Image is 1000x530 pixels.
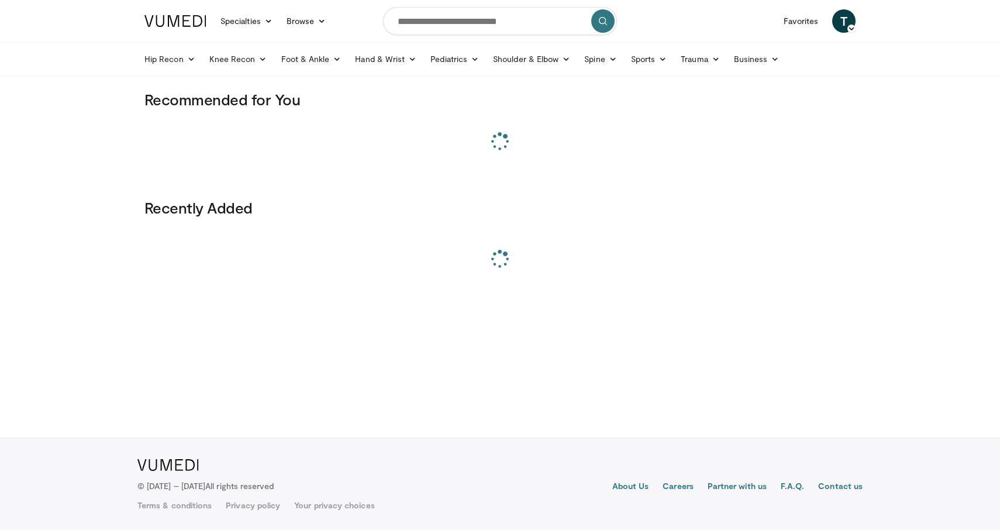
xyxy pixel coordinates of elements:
a: Careers [663,480,694,494]
a: Hand & Wrist [348,47,423,71]
a: Pediatrics [423,47,486,71]
a: Favorites [777,9,825,33]
a: Knee Recon [202,47,274,71]
a: Spine [577,47,623,71]
p: © [DATE] – [DATE] [137,480,274,492]
a: Specialties [213,9,280,33]
a: T [832,9,856,33]
a: Contact us [818,480,863,494]
a: Hip Recon [137,47,202,71]
a: F.A.Q. [781,480,804,494]
a: Your privacy choices [294,500,374,511]
h3: Recently Added [144,198,856,217]
a: Terms & conditions [137,500,212,511]
a: Foot & Ankle [274,47,349,71]
a: Trauma [674,47,727,71]
img: VuMedi Logo [137,459,199,471]
a: About Us [612,480,649,494]
a: Sports [624,47,674,71]
span: All rights reserved [205,481,274,491]
input: Search topics, interventions [383,7,617,35]
h3: Recommended for You [144,90,856,109]
a: Partner with us [708,480,767,494]
a: Shoulder & Elbow [486,47,577,71]
a: Browse [280,9,333,33]
img: VuMedi Logo [144,15,206,27]
a: Business [727,47,787,71]
a: Privacy policy [226,500,280,511]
